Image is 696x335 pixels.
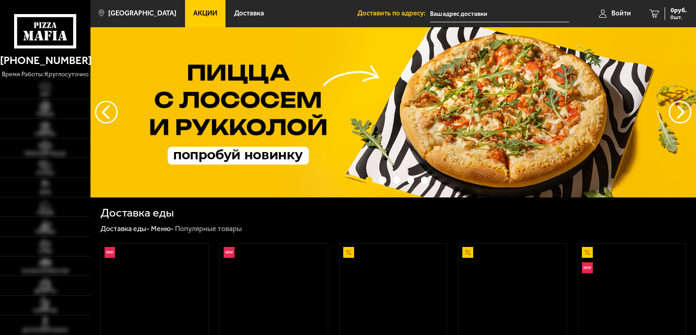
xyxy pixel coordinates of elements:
button: точки переключения [379,177,386,183]
button: точки переключения [393,177,400,183]
img: Новинка [105,247,115,258]
span: [GEOGRAPHIC_DATA] [108,10,176,17]
button: следующий [95,101,118,123]
img: Акционный [462,247,473,258]
a: Доставка еды- [100,224,150,233]
span: 0 руб. [671,7,687,14]
button: точки переключения [366,177,372,183]
span: Доставить по адресу: [357,10,430,17]
button: точки переключения [421,177,428,183]
h1: Доставка еды [100,207,174,219]
img: Новинка [224,247,235,258]
div: Популярные товары [175,224,242,234]
span: Акции [193,10,217,17]
span: 0 шт. [671,15,687,20]
a: Меню- [151,224,174,233]
img: Акционный [582,247,593,258]
img: Акционный [343,247,354,258]
span: Войти [611,10,631,17]
img: Новинка [582,262,593,273]
button: точки переключения [407,177,414,183]
span: Доставка [234,10,264,17]
button: предыдущий [669,101,691,123]
input: Ваш адрес доставки [430,5,569,22]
